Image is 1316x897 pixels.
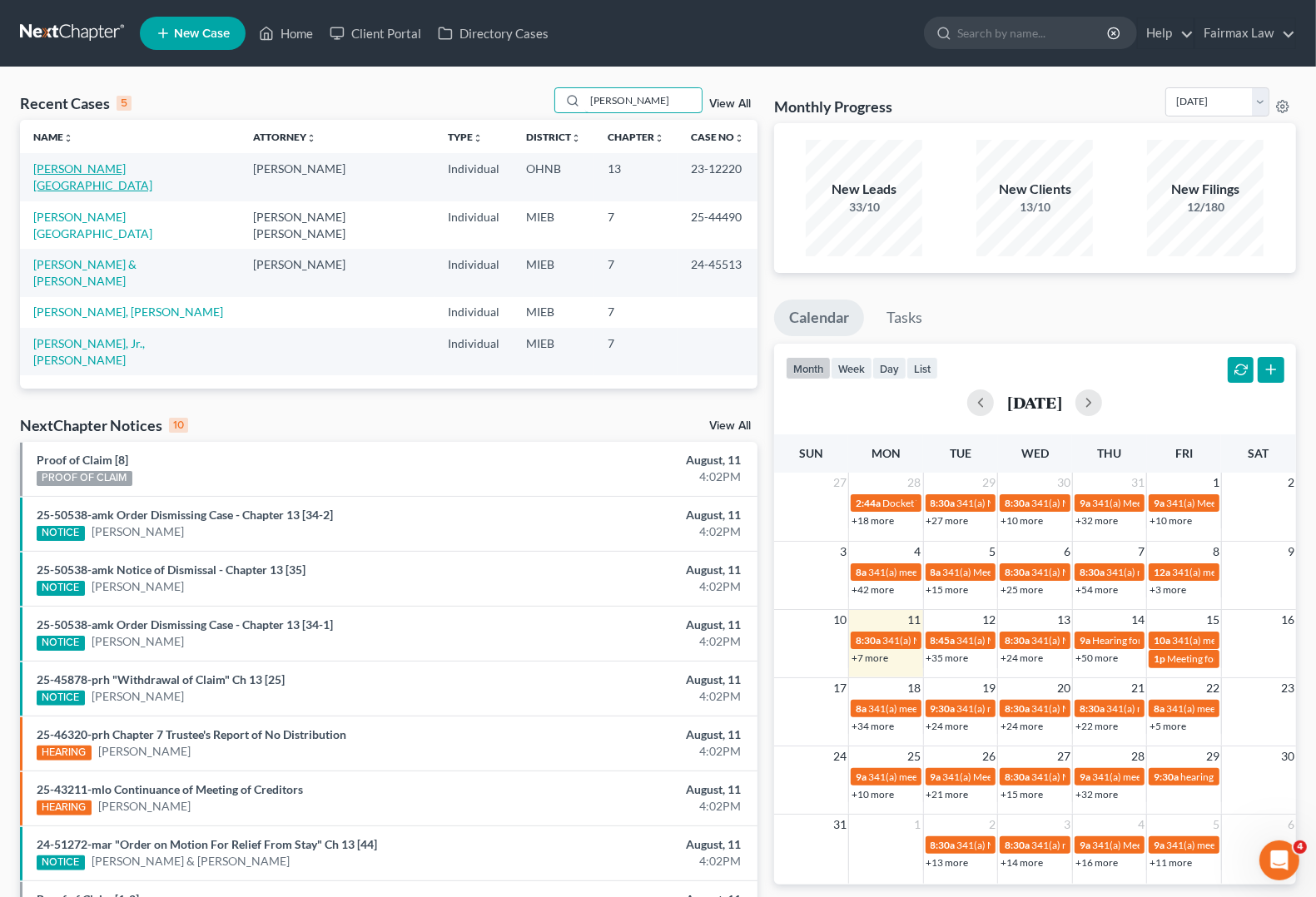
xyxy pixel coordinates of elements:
span: 341(a) Meeting for [PERSON_NAME] [1031,702,1193,715]
td: MIEB [513,297,594,328]
a: Attorneyunfold_more [253,131,316,143]
a: [PERSON_NAME] [92,633,184,650]
span: 21 [1130,678,1146,698]
span: 9a [1154,497,1165,509]
span: 9:30a [931,702,956,715]
span: 1 [913,815,923,835]
div: NOTICE [37,526,85,541]
span: 9a [1080,771,1090,783]
span: 30 [1055,473,1072,493]
span: 5 [1211,815,1221,835]
div: NOTICE [37,855,85,870]
div: 4:02PM [517,743,741,760]
span: 341(a) meeting for [PERSON_NAME] [1106,566,1267,578]
td: Individual [435,249,513,296]
div: August, 11 [517,562,741,578]
td: 7 [594,249,678,296]
span: 12 [981,610,997,630]
div: New Clients [976,180,1093,199]
span: 341(a) Meeting for [PERSON_NAME] [957,839,1119,851]
span: 341(a) Meeting for [PERSON_NAME] [1031,497,1193,509]
a: +7 more [852,652,888,664]
div: 4:02PM [517,688,741,705]
span: New Case [174,27,230,40]
span: Thu [1098,446,1122,460]
div: 4:02PM [517,798,741,815]
td: MIEB [513,328,594,375]
a: +10 more [1001,514,1043,527]
a: View All [709,420,751,432]
i: unfold_more [571,133,581,143]
a: +24 more [926,720,969,732]
td: OHNB [513,153,594,201]
a: +50 more [1075,652,1118,664]
span: 8:30a [931,497,956,509]
a: Proof of Claim [8] [37,453,128,467]
div: New Filings [1147,180,1264,199]
div: New Leads [806,180,922,199]
span: 16 [1279,610,1296,630]
td: Individual [435,201,513,249]
div: August, 11 [517,672,741,688]
div: NOTICE [37,581,85,596]
div: 4:02PM [517,578,741,595]
h3: Monthly Progress [774,97,892,116]
span: 4 [1294,840,1307,854]
div: 13/10 [976,199,1093,216]
button: week [831,357,872,379]
a: Fairmax Law [1195,18,1295,48]
a: +11 more [1150,856,1192,869]
span: 4 [1136,815,1146,835]
span: 341(a) meeting for [PERSON_NAME] [957,702,1118,715]
a: [PERSON_NAME] [98,743,191,760]
span: 8:30a [931,839,956,851]
span: 341(a) meeting for [PERSON_NAME] [868,566,1029,578]
a: Tasks [872,300,937,336]
span: Sun [799,446,823,460]
a: 24-51272-mar "Order on Motion For Relief From Stay" Ch 13 [44] [37,837,377,851]
button: month [786,357,831,379]
i: unfold_more [473,133,483,143]
iframe: Intercom live chat [1259,840,1299,880]
a: [PERSON_NAME][GEOGRAPHIC_DATA] [33,161,152,192]
a: +24 more [1001,720,1043,732]
span: 24 [832,746,848,766]
a: [PERSON_NAME] [92,578,184,595]
div: August, 11 [517,507,741,523]
span: 27 [1055,746,1072,766]
span: 23 [1279,678,1296,698]
span: 341(a) meeting for [PERSON_NAME] [1031,839,1192,851]
span: 341(a) Meeting for [PERSON_NAME] [943,771,1105,783]
div: HEARING [37,746,92,761]
a: +21 more [926,788,969,800]
span: 8:30a [1005,839,1030,851]
span: 7 [1136,542,1146,562]
a: Chapterunfold_more [608,131,664,143]
span: 8a [856,566,867,578]
span: 9 [1286,542,1296,562]
span: 17 [832,678,848,698]
span: 341(a) Meeting for [PERSON_NAME] [957,497,1119,509]
span: 28 [1130,746,1146,766]
td: 7 [594,201,678,249]
td: Individual [435,297,513,328]
span: 31 [832,815,848,835]
span: 341(a) Meeting for [PERSON_NAME] [1031,566,1193,578]
a: [PERSON_NAME] & [PERSON_NAME] [92,853,290,870]
span: 9a [931,771,941,783]
span: 29 [1204,746,1221,766]
a: 25-43211-mlo Continuance of Meeting of Creditors [37,782,303,796]
a: +22 more [1075,720,1118,732]
a: Nameunfold_more [33,131,73,143]
td: 25-44490 [678,201,757,249]
a: Districtunfold_more [526,131,581,143]
a: +35 more [926,652,969,664]
div: August, 11 [517,836,741,853]
span: 29 [981,473,997,493]
span: 341(a) meeting for [PERSON_NAME] [868,771,1029,783]
span: Docket Text: for [PERSON_NAME] [882,497,1031,509]
td: 23-12220 [678,153,757,201]
td: [PERSON_NAME] [PERSON_NAME] [240,201,435,249]
a: +32 more [1075,788,1118,800]
a: +15 more [1001,788,1043,800]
